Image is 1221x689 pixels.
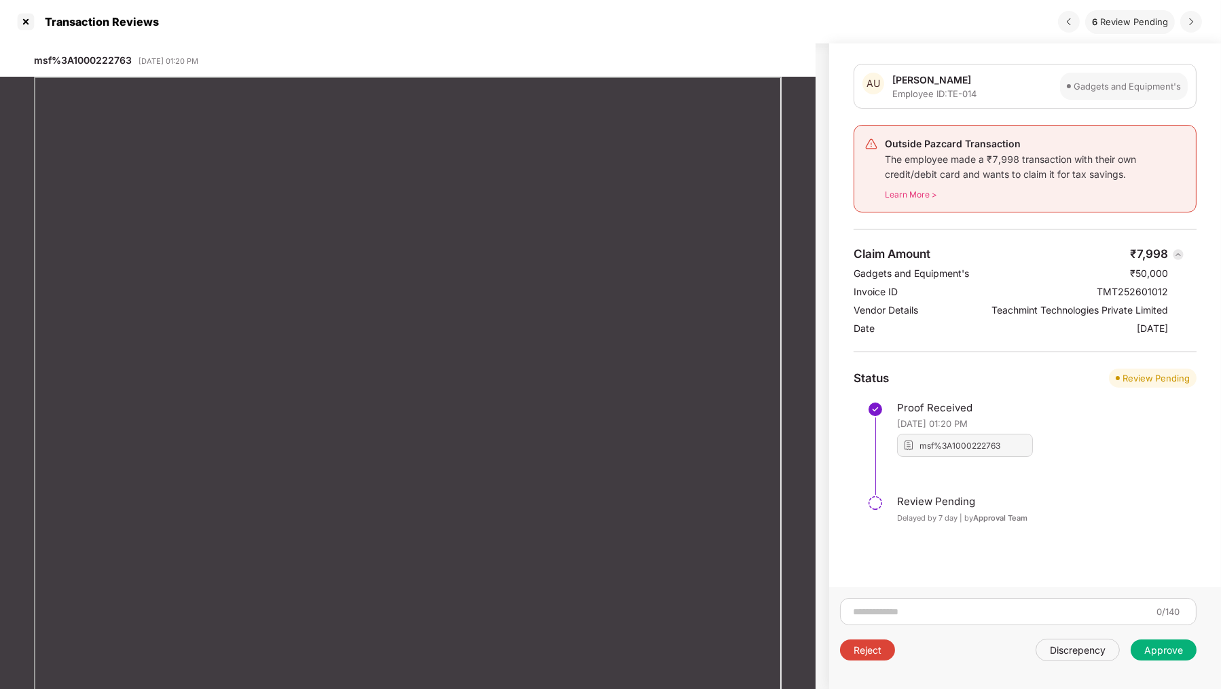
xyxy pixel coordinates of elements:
[1130,246,1168,261] div: ₹7,998
[139,57,198,66] div: [DATE] 01:20 PM
[1137,322,1168,335] div: [DATE]
[1074,79,1181,93] div: Gadgets and Equipment's
[903,440,914,451] img: svg+xml;base64,PHN2ZyB4bWxucz0iaHR0cDovL3d3dy53My5vcmcvMjAwMC9zdmciIHdpZHRoPSIxNiIgaGVpZ2h0PSIxNi...
[885,136,1186,152] div: Outside Pazcard Transaction
[854,322,875,335] div: Date
[34,54,132,67] div: msf%3A1000222763
[854,371,889,386] div: Status
[854,285,898,298] div: Invoice ID
[1144,644,1183,656] div: Approve
[1092,16,1097,28] div: 6
[854,246,930,261] div: Claim Amount
[919,441,1000,450] div: msf%3A1000222763
[1130,267,1168,280] div: ₹50,000
[892,88,977,100] div: Employee ID: TE-014
[897,495,1027,508] div: Review Pending
[867,495,883,511] img: svg+xml;base64,PHN2ZyBpZD0iU3RlcC1QZW5kaW5nLTMyeDMyIiB4bWxucz0iaHR0cDovL3d3dy53My5vcmcvMjAwMC9zdm...
[1171,248,1185,261] img: svg+xml;base64,PHN2ZyBpZD0iQmFjay0zMngzMiIgeG1sbnM9Imh0dHA6Ly93d3cudzMub3JnLzIwMDAvc3ZnIiB3aWR0aD...
[1186,16,1197,27] img: svg+xml;base64,PHN2ZyBpZD0iRHJvcGRvd24tMzJ4MzIiIHhtbG5zPSJodHRwOi8vd3d3LnczLm9yZy8yMDAwL3N2ZyIgd2...
[867,401,883,417] img: svg+xml;base64,PHN2ZyBpZD0iU3RlcC1Eb25lLTMyeDMyIiB4bWxucz0iaHR0cDovL3d3dy53My5vcmcvMjAwMC9zdmciIH...
[1156,606,1180,618] div: 0/140
[1063,16,1074,27] img: svg+xml;base64,PHN2ZyBpZD0iRHJvcGRvd24tMzJ4MzIiIHhtbG5zPSJodHRwOi8vd3d3LnczLm9yZy8yMDAwL3N2ZyIgd2...
[892,73,977,88] div: [PERSON_NAME]
[37,15,159,29] div: Transaction Reviews
[1100,16,1168,28] div: Review Pending
[973,513,1027,523] span: Approval Team
[854,303,918,316] div: Vendor Details
[1097,285,1168,298] div: TMT252601012
[1050,644,1106,656] div: Discrepency
[897,513,973,523] span: Delayed by 7 day | by
[854,267,969,280] div: Gadgets and Equipment's
[897,401,1033,415] div: Proof Received
[885,189,1186,202] div: Learn More >
[867,76,880,91] span: AU
[864,137,878,151] img: svg+xml;base64,PHN2ZyB4bWxucz0iaHR0cDovL3d3dy53My5vcmcvMjAwMC9zdmciIHdpZHRoPSIyNCIgaGVpZ2h0PSIyNC...
[897,417,1033,430] div: [DATE] 01:20 PM
[991,303,1168,316] div: Teachmint Technologies Private Limited
[854,644,881,656] div: Reject
[1123,371,1190,385] div: Review Pending
[885,152,1186,182] div: The employee made a ₹7,998 transaction with their own credit/debit card and wants to claim it for...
